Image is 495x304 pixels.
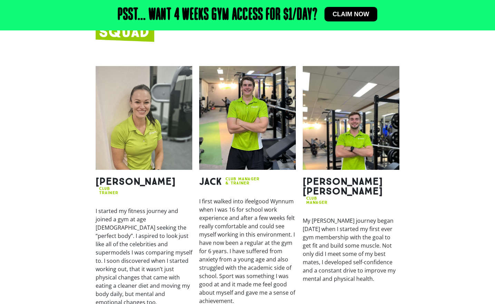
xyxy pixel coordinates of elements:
[333,11,369,17] span: Claim now
[225,177,260,185] h2: CLUB MANAGER & TRAINER
[99,186,118,195] h2: CLUB Trainer
[324,7,378,21] a: Claim now
[96,177,176,186] h2: [PERSON_NAME]
[118,7,318,24] h2: Psst... Want 4 weeks gym access for $1/day?
[199,177,222,186] h2: Jack
[303,217,399,283] p: My [PERSON_NAME] journey began [DATE] when I started my first ever gym membership with the goal t...
[303,177,383,196] h2: [PERSON_NAME] [PERSON_NAME]
[306,196,328,204] h2: CLUB MANAGER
